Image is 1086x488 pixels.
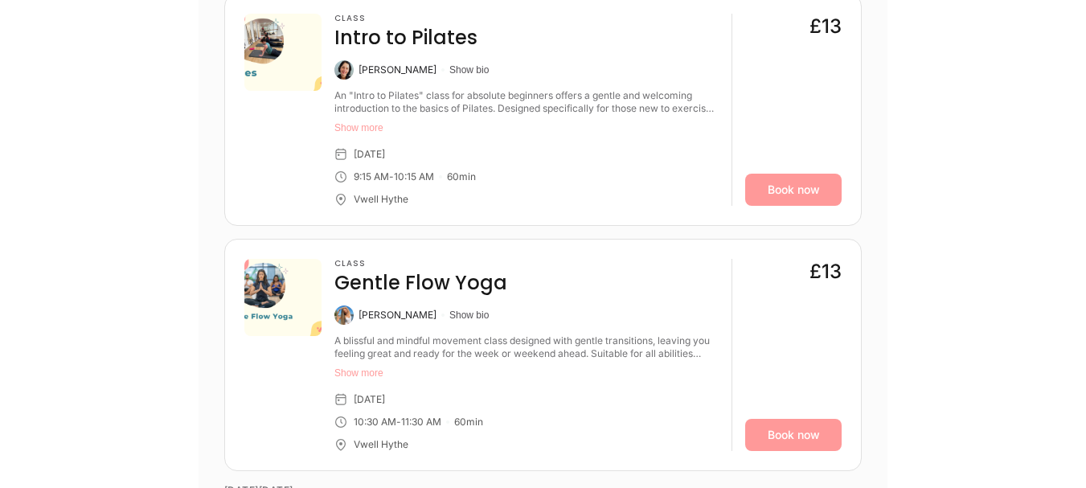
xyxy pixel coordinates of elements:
div: 60 min [447,170,476,183]
img: b1d698eb-547f-4f1c-a746-ca882a486237.png [244,14,322,91]
a: Book now [745,419,842,451]
button: Show bio [449,309,489,322]
div: 60 min [454,416,483,429]
div: A blissful and mindful movement class designed with gentle transitions, leaving you feeling great... [334,334,719,360]
a: Book now [745,174,842,206]
button: Show bio [449,64,489,76]
h4: Intro to Pilates [334,25,477,51]
div: £13 [809,259,842,285]
div: An "Intro to Pilates" class for absolute beginners offers a gentle and welcoming introduction to ... [334,89,719,115]
img: 61e4154f-1df3-4cf4-9c57-15847db83959.png [244,259,322,336]
div: 11:30 AM [401,416,441,429]
img: Alexandra Poppy [334,306,354,325]
img: Laura Berduig [334,60,354,80]
h3: Class [334,259,507,269]
div: 10:15 AM [394,170,434,183]
button: Show more [334,121,719,134]
div: [PERSON_NAME] [359,309,436,322]
h4: Gentle Flow Yoga [334,270,507,296]
div: 9:15 AM [354,170,389,183]
div: - [389,170,394,183]
div: 10:30 AM [354,416,396,429]
div: [DATE] [354,148,385,161]
h3: Class [334,14,477,23]
div: [PERSON_NAME] [359,64,436,76]
div: - [396,416,401,429]
div: £13 [809,14,842,39]
div: [DATE] [354,393,385,406]
div: Vwell Hythe [354,193,408,206]
button: Show more [334,367,719,379]
div: Vwell Hythe [354,438,408,451]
